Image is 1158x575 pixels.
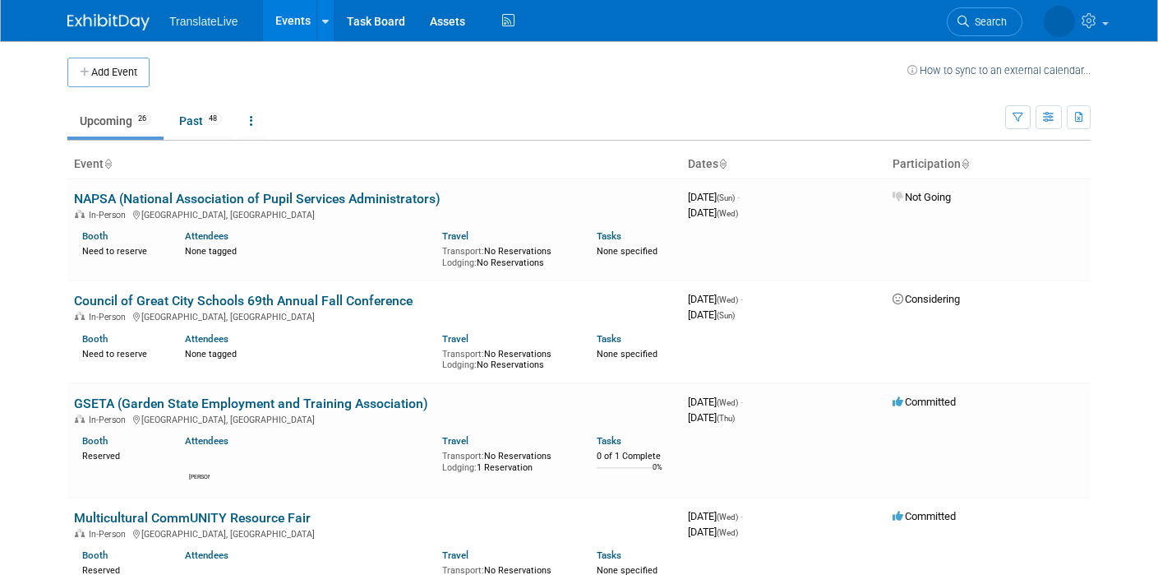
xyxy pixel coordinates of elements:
[67,105,164,137] a: Upcoming26
[185,549,228,561] a: Attendees
[681,151,886,179] th: Dates
[1044,6,1075,37] img: Becky Copeland
[89,210,131,220] span: In-Person
[688,191,740,203] span: [DATE]
[442,447,572,473] div: No Reservations 1 Reservation
[442,349,484,359] span: Transport:
[442,246,484,257] span: Transport:
[67,58,150,87] button: Add Event
[82,243,160,257] div: Need to reserve
[717,193,735,202] span: (Sun)
[717,209,738,218] span: (Wed)
[893,293,960,305] span: Considering
[82,435,108,447] a: Booth
[688,411,735,424] span: [DATE]
[82,447,160,462] div: Reserved
[717,311,735,320] span: (Sun)
[893,396,956,408] span: Committed
[442,451,484,461] span: Transport:
[133,113,151,125] span: 26
[185,230,228,242] a: Attendees
[442,243,572,268] div: No Reservations No Reservations
[597,230,621,242] a: Tasks
[893,191,951,203] span: Not Going
[89,415,131,425] span: In-Person
[82,549,108,561] a: Booth
[442,549,468,561] a: Travel
[74,191,441,206] a: NAPSA (National Association of Pupil Services Administrators)
[82,345,160,360] div: Need to reserve
[442,345,572,371] div: No Reservations No Reservations
[82,333,108,345] a: Booth
[947,7,1022,36] a: Search
[740,396,743,408] span: -
[185,333,228,345] a: Attendees
[597,435,621,447] a: Tasks
[442,230,468,242] a: Travel
[740,293,743,305] span: -
[189,471,210,481] div: Jeffrey Fragueiro
[688,510,743,522] span: [DATE]
[717,414,735,423] span: (Thu)
[74,510,311,526] a: Multicultural CommUNITY Resource Fair
[653,463,662,485] td: 0%
[737,191,740,203] span: -
[961,157,969,170] a: Sort by Participation Type
[893,510,956,522] span: Committed
[74,396,428,411] a: GSETA (Garden State Employment and Training Association)
[89,529,131,540] span: In-Person
[67,14,150,30] img: ExhibitDay
[717,398,738,407] span: (Wed)
[74,412,675,425] div: [GEOGRAPHIC_DATA], [GEOGRAPHIC_DATA]
[185,435,228,447] a: Attendees
[688,308,735,321] span: [DATE]
[169,15,238,28] span: TranslateLive
[190,452,210,471] img: Jeffrey Fragueiro
[204,113,222,125] span: 48
[688,293,743,305] span: [DATE]
[104,157,112,170] a: Sort by Event Name
[969,16,1007,28] span: Search
[597,451,675,462] div: 0 of 1 Complete
[688,396,743,408] span: [DATE]
[718,157,727,170] a: Sort by Start Date
[75,415,85,423] img: In-Person Event
[75,529,85,537] img: In-Person Event
[907,64,1091,77] a: How to sync to an external calendar...
[597,549,621,561] a: Tasks
[74,293,413,308] a: Council of Great City Schools 69th Annual Fall Conference
[442,333,468,345] a: Travel
[167,105,234,137] a: Past48
[717,512,738,522] span: (Wed)
[89,312,131,322] span: In-Person
[442,435,468,447] a: Travel
[717,528,738,537] span: (Wed)
[597,246,657,257] span: None specified
[442,359,477,370] span: Lodging:
[597,333,621,345] a: Tasks
[717,295,738,304] span: (Wed)
[442,257,477,268] span: Lodging:
[886,151,1091,179] th: Participation
[82,230,108,242] a: Booth
[740,510,743,522] span: -
[442,462,477,473] span: Lodging:
[688,206,738,219] span: [DATE]
[185,345,430,360] div: None tagged
[74,207,675,220] div: [GEOGRAPHIC_DATA], [GEOGRAPHIC_DATA]
[75,210,85,218] img: In-Person Event
[185,243,430,257] div: None tagged
[688,526,738,538] span: [DATE]
[67,151,681,179] th: Event
[74,526,675,540] div: [GEOGRAPHIC_DATA], [GEOGRAPHIC_DATA]
[75,312,85,320] img: In-Person Event
[74,309,675,322] div: [GEOGRAPHIC_DATA], [GEOGRAPHIC_DATA]
[597,349,657,359] span: None specified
